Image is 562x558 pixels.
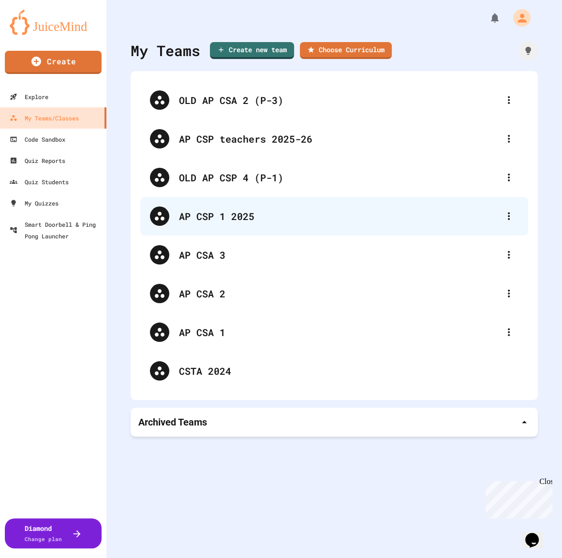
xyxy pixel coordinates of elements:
div: How it works [518,41,538,60]
div: AP CSA 2 [140,274,528,313]
div: AP CSA 3 [179,248,499,262]
p: Archived Teams [138,415,207,429]
button: DiamondChange plan [5,518,102,548]
div: AP CSA 1 [140,313,528,352]
div: AP CSA 3 [140,235,528,274]
iframe: chat widget [521,519,552,548]
div: AP CSP teachers 2025-26 [179,132,499,146]
div: CSTA 2024 [140,352,528,390]
div: My Teams [131,40,200,61]
a: Create [5,51,102,74]
img: logo-orange.svg [10,10,97,35]
div: OLD AP CSP 4 (P-1) [140,158,528,197]
div: My Notifications [471,10,503,26]
iframe: chat widget [482,477,552,518]
a: Choose Curriculum [300,42,392,59]
div: My Quizzes [10,197,59,209]
div: Explore [10,91,48,103]
div: Quiz Reports [10,155,65,166]
div: CSTA 2024 [179,364,518,378]
div: AP CSP 1 2025 [140,197,528,235]
div: AP CSP teachers 2025-26 [140,119,528,158]
div: Diamond [25,523,62,543]
div: OLD AP CSA 2 (P-3) [140,81,528,119]
div: Quiz Students [10,176,69,188]
a: Create new team [210,42,294,59]
div: Chat with us now!Close [4,4,67,61]
div: OLD AP CSP 4 (P-1) [179,170,499,185]
div: Smart Doorbell & Ping Pong Launcher [10,219,103,242]
div: Code Sandbox [10,133,65,145]
span: Change plan [25,535,62,543]
div: AP CSA 2 [179,286,499,301]
div: OLD AP CSA 2 (P-3) [179,93,499,107]
div: My Teams/Classes [10,112,79,124]
div: My Account [503,7,533,29]
div: AP CSA 1 [179,325,499,339]
div: AP CSP 1 2025 [179,209,499,223]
